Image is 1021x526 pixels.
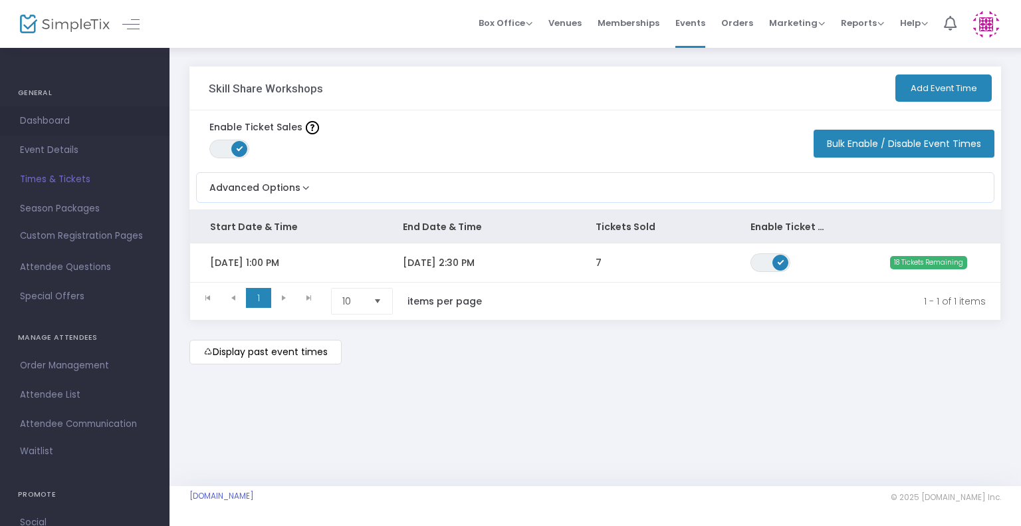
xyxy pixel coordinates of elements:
[548,6,582,40] span: Venues
[306,121,319,134] img: question-mark
[18,481,152,508] h4: PROMOTE
[368,289,387,314] button: Select
[20,416,150,433] span: Attendee Communication
[576,210,730,243] th: Tickets Sold
[209,82,323,95] h3: Skill Share Workshops
[18,325,152,351] h4: MANAGE ATTENDEES
[479,17,532,29] span: Box Office
[407,295,482,308] label: items per page
[596,256,602,269] span: 7
[20,386,150,404] span: Attendee List
[189,340,342,364] m-button: Display past event times
[210,256,279,269] span: [DATE] 1:00 PM
[777,258,784,265] span: ON
[383,210,576,243] th: End Date & Time
[246,288,271,308] span: Page 1
[342,295,363,308] span: 10
[403,256,475,269] span: [DATE] 2:30 PM
[20,357,150,374] span: Order Management
[209,120,319,134] label: Enable Ticket Sales
[598,6,659,40] span: Memberships
[890,256,967,269] span: 18 Tickets Remaining
[769,17,825,29] span: Marketing
[197,173,312,195] button: Advanced Options
[237,145,243,152] span: ON
[20,171,150,188] span: Times & Tickets
[895,74,992,102] button: Add Event Time
[20,200,150,217] span: Season Packages
[20,112,150,130] span: Dashboard
[18,80,152,106] h4: GENERAL
[814,130,994,158] button: Bulk Enable / Disable Event Times
[20,288,150,305] span: Special Offers
[731,210,846,243] th: Enable Ticket Sales
[891,492,1001,503] span: © 2025 [DOMAIN_NAME] Inc.
[20,142,150,159] span: Event Details
[190,210,383,243] th: Start Date & Time
[510,288,986,315] kendo-pager-info: 1 - 1 of 1 items
[721,6,753,40] span: Orders
[841,17,884,29] span: Reports
[20,229,143,243] span: Custom Registration Pages
[20,259,150,276] span: Attendee Questions
[189,491,254,501] a: [DOMAIN_NAME]
[190,210,1000,282] div: Data table
[675,6,705,40] span: Events
[20,445,53,458] span: Waitlist
[900,17,928,29] span: Help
